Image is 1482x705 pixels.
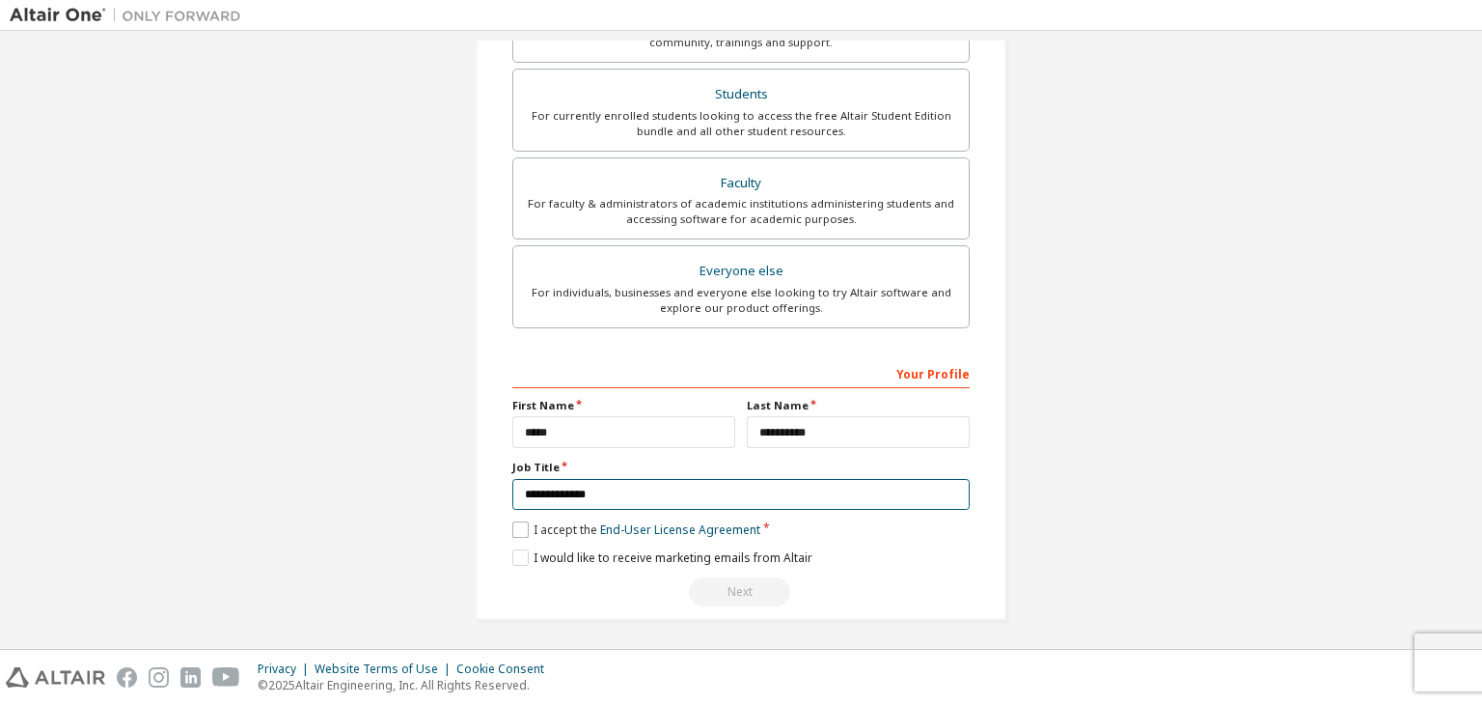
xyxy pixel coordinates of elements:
label: Job Title [512,460,970,475]
div: For faculty & administrators of academic institutions administering students and accessing softwa... [525,196,957,227]
div: Your Profile [512,357,970,388]
div: Cookie Consent [456,662,556,677]
div: For currently enrolled students looking to access the free Altair Student Edition bundle and all ... [525,108,957,139]
label: Last Name [747,398,970,413]
div: Website Terms of Use [315,662,456,677]
p: © 2025 Altair Engineering, Inc. All Rights Reserved. [258,677,556,693]
img: linkedin.svg [180,667,201,688]
label: I would like to receive marketing emails from Altair [512,550,812,566]
label: I accept the [512,522,760,538]
div: Read and acccept EULA to continue [512,578,970,606]
div: Students [525,81,957,108]
label: First Name [512,398,735,413]
img: instagram.svg [149,667,169,688]
img: youtube.svg [212,667,240,688]
div: Everyone else [525,258,957,285]
div: Faculty [525,170,957,197]
img: Altair One [10,6,251,25]
a: End-User License Agreement [600,522,760,538]
img: facebook.svg [117,667,137,688]
div: For individuals, businesses and everyone else looking to try Altair software and explore our prod... [525,285,957,316]
div: Privacy [258,662,315,677]
img: altair_logo.svg [6,667,105,688]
